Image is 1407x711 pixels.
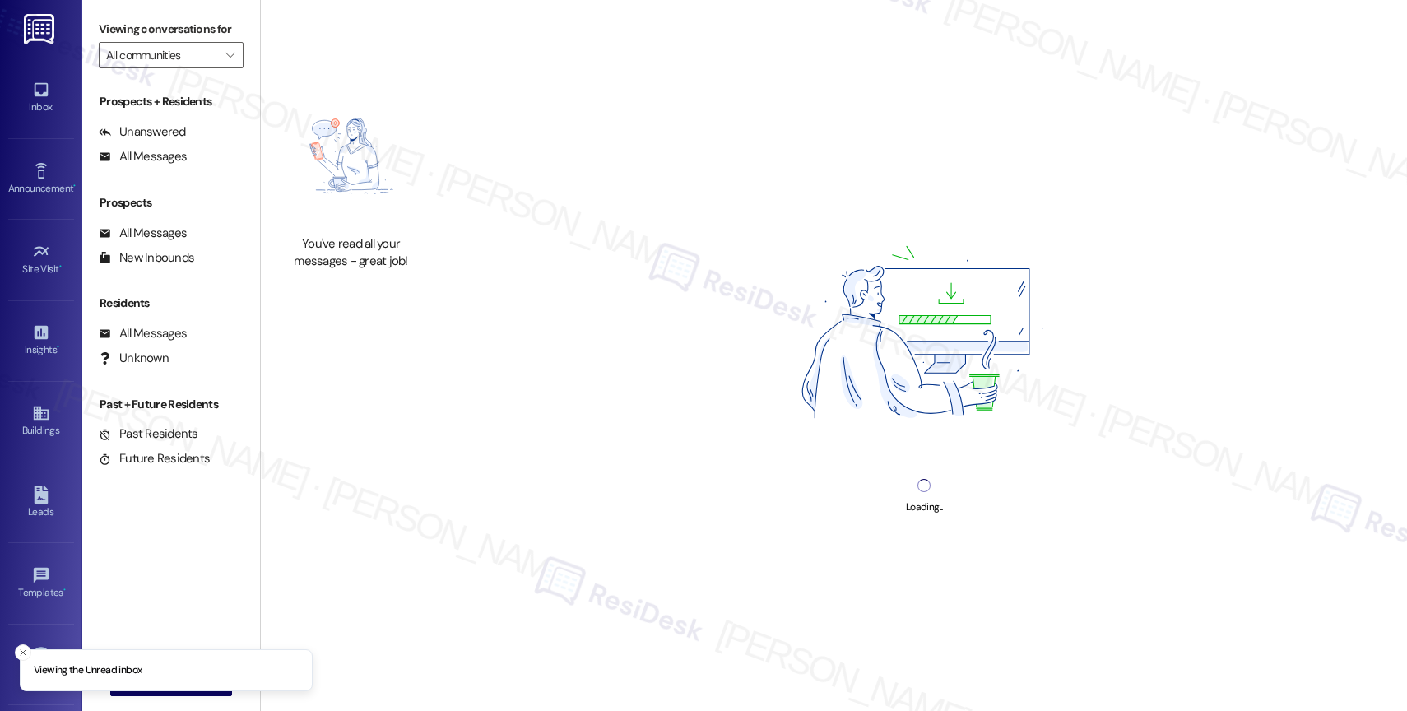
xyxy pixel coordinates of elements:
div: Future Residents [99,450,210,467]
div: Unknown [99,350,169,367]
div: Past Residents [99,425,198,443]
div: You've read all your messages - great job! [279,235,424,271]
div: Past + Future Residents [82,396,260,413]
div: Residents [82,295,260,312]
div: All Messages [99,148,187,165]
span: • [73,180,76,192]
div: Prospects + Residents [82,93,260,110]
a: Insights • [8,318,74,363]
a: Templates • [8,561,74,606]
span: • [57,342,59,353]
span: • [59,261,62,272]
img: empty-state [279,85,424,227]
input: All communities [106,42,217,68]
div: Loading... [906,499,943,516]
div: New Inbounds [99,249,194,267]
img: ResiDesk Logo [24,14,58,44]
a: Buildings [8,399,74,444]
p: Viewing the Unread inbox [34,663,142,678]
a: Account [8,642,74,686]
a: Leads [8,481,74,525]
div: All Messages [99,225,187,242]
i:  [225,49,234,62]
button: Close toast [15,644,31,661]
div: All Messages [99,325,187,342]
a: Site Visit • [8,238,74,282]
span: • [63,584,66,596]
a: Inbox [8,76,74,120]
div: Unanswered [99,123,186,141]
label: Viewing conversations for [99,16,244,42]
div: Prospects [82,194,260,211]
